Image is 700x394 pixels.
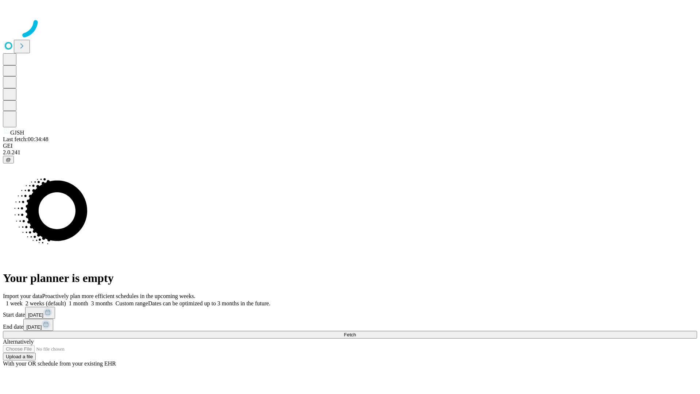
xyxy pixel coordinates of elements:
[3,331,697,339] button: Fetch
[6,157,11,162] span: @
[3,319,697,331] div: End date
[3,293,42,299] span: Import your data
[3,136,48,142] span: Last fetch: 00:34:48
[3,339,34,345] span: Alternatively
[25,307,55,319] button: [DATE]
[3,149,697,156] div: 2.0.241
[116,300,148,306] span: Custom range
[3,271,697,285] h1: Your planner is empty
[3,360,116,367] span: With your OR schedule from your existing EHR
[3,156,14,163] button: @
[3,353,36,360] button: Upload a file
[6,300,23,306] span: 1 week
[10,130,24,136] span: GJSH
[148,300,270,306] span: Dates can be optimized up to 3 months in the future.
[3,307,697,319] div: Start date
[344,332,356,337] span: Fetch
[26,300,66,306] span: 2 weeks (default)
[42,293,195,299] span: Proactively plan more efficient schedules in the upcoming weeks.
[69,300,88,306] span: 1 month
[91,300,113,306] span: 3 months
[3,143,697,149] div: GEI
[23,319,53,331] button: [DATE]
[26,324,42,330] span: [DATE]
[28,312,43,318] span: [DATE]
